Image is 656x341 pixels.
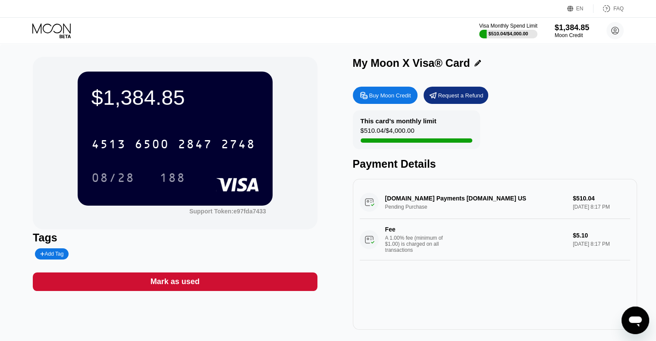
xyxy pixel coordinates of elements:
div: 188 [153,167,192,188]
div: FeeA 1.00% fee (minimum of $1.00) is charged on all transactions$5.10[DATE] 8:17 PM [360,219,630,260]
div: Payment Details [353,158,637,170]
div: Add Tag [40,251,63,257]
div: Mark as used [33,272,317,291]
div: Moon Credit [555,32,589,38]
div: Mark as used [151,277,200,287]
div: This card’s monthly limit [361,117,436,125]
div: Buy Moon Credit [369,92,411,99]
div: 4513650028472748 [86,133,261,155]
div: [DATE] 8:17 PM [573,241,630,247]
div: Support Token: e97fda7433 [189,208,266,215]
div: 6500 [135,138,169,152]
div: 2847 [178,138,212,152]
div: $1,384.85 [555,23,589,32]
div: Request a Refund [438,92,483,99]
div: My Moon X Visa® Card [353,57,470,69]
div: Support Token:e97fda7433 [189,208,266,215]
div: $510.04 / $4,000.00 [361,127,414,138]
iframe: 启动消息传送窗口的按钮 [621,307,649,334]
div: FAQ [593,4,624,13]
div: 08/28 [91,172,135,186]
div: EN [576,6,584,12]
div: Visa Monthly Spend Limit$510.04/$4,000.00 [479,23,537,38]
div: Buy Moon Credit [353,87,417,104]
div: Fee [385,226,446,233]
div: $510.04 / $4,000.00 [488,31,528,36]
div: Request a Refund [424,87,488,104]
div: EN [567,4,593,13]
div: Visa Monthly Spend Limit [479,23,537,29]
div: Tags [33,232,317,244]
div: 08/28 [85,167,141,188]
div: 4513 [91,138,126,152]
div: A 1.00% fee (minimum of $1.00) is charged on all transactions [385,235,450,253]
div: 2748 [221,138,255,152]
div: FAQ [613,6,624,12]
div: $5.10 [573,232,630,239]
div: Add Tag [35,248,69,260]
div: $1,384.85 [91,85,259,109]
div: $1,384.85Moon Credit [555,23,589,38]
div: 188 [160,172,185,186]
